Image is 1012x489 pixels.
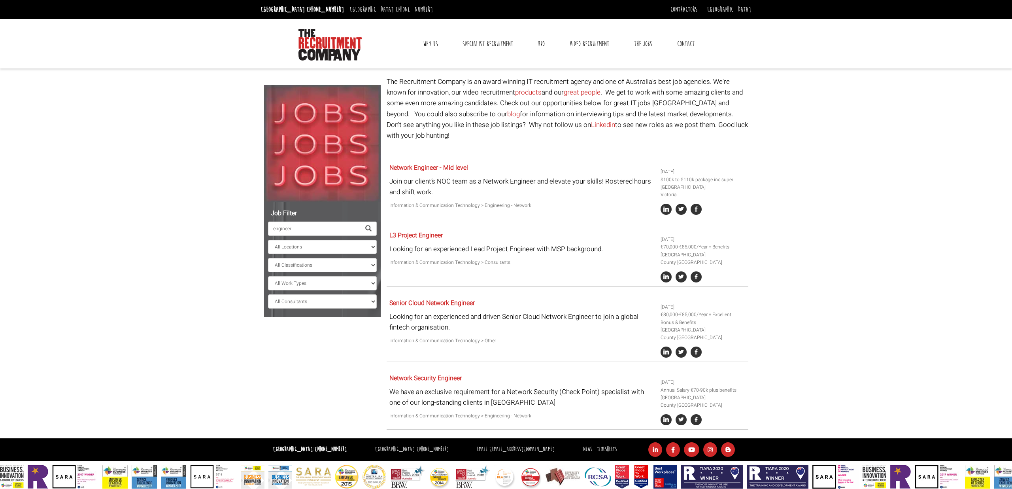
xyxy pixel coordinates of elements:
img: The Recruitment Company [298,29,362,61]
a: products [515,87,542,97]
a: Video Recruitment [564,34,615,54]
p: We have an exclusive requirement for a Network Security (Check Point) specialist with one of our ... [389,387,655,408]
p: Information & Communication Technology > Engineering - Network [389,202,655,209]
a: great people [564,87,600,97]
li: [DATE] [661,303,745,311]
p: The Recruitment Company is an award winning IT recruitment agency and one of Australia's best job... [387,76,748,141]
a: [PHONE_NUMBER] [417,445,449,453]
li: [GEOGRAPHIC_DATA] Victoria [661,184,745,199]
a: Linkedin [591,120,615,130]
a: The Jobs [628,34,658,54]
li: [GEOGRAPHIC_DATA]: [348,3,435,16]
a: [EMAIL_ADDRESS][DOMAIN_NAME] [489,445,555,453]
a: News [583,445,592,453]
a: [PHONE_NUMBER] [396,5,433,14]
a: Specialist Recruitment [457,34,519,54]
a: L3 Project Engineer [389,231,443,240]
p: Looking for an experienced and driven Senior Cloud Network Engineer to join a global fintech orga... [389,311,655,333]
a: Contact [671,34,700,54]
p: Looking for an experienced Lead Project Engineer with MSP background. [389,244,655,254]
strong: [GEOGRAPHIC_DATA]: [273,445,347,453]
a: Timesheets [597,445,617,453]
li: [GEOGRAPHIC_DATA]: [259,3,346,16]
a: Contractors [670,5,697,14]
li: €80,000-€85,000/Year + Excellent Bonus & Benefits [661,311,745,326]
li: [GEOGRAPHIC_DATA] County [GEOGRAPHIC_DATA] [661,326,745,341]
a: [GEOGRAPHIC_DATA] [707,5,751,14]
li: [GEOGRAPHIC_DATA]: [373,444,451,455]
li: [DATE] [661,168,745,176]
li: [GEOGRAPHIC_DATA] County [GEOGRAPHIC_DATA] [661,394,745,409]
li: $100k to $110k package inc super [661,176,745,184]
p: Join our client’s NOC team as a Network Engineer and elevate your skills! Rostered hours and shif... [389,176,655,197]
input: Search [268,222,361,236]
li: Annual Salary €70-90k plus benefits [661,387,745,394]
a: Network Security Engineer [389,373,462,383]
p: Information & Communication Technology > Engineering - Network [389,412,655,420]
p: Information & Communication Technology > Consultants [389,259,655,266]
h5: Job Filter [268,210,377,217]
a: blog [507,109,520,119]
a: Senior Cloud Network Engineer [389,298,475,308]
li: [DATE] [661,236,745,243]
a: [PHONE_NUMBER] [307,5,344,14]
li: €70,000-€85,000/Year + Benefits [661,243,745,251]
img: Jobs, Jobs, Jobs [264,85,381,202]
a: Why Us [417,34,444,54]
a: [PHONE_NUMBER] [315,445,347,453]
a: RPO [532,34,551,54]
li: [DATE] [661,379,745,386]
p: Information & Communication Technology > Other [389,337,655,345]
li: Email: [475,444,557,455]
li: [GEOGRAPHIC_DATA] County [GEOGRAPHIC_DATA] [661,251,745,266]
a: Network Engineer - Mid level [389,163,468,172]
